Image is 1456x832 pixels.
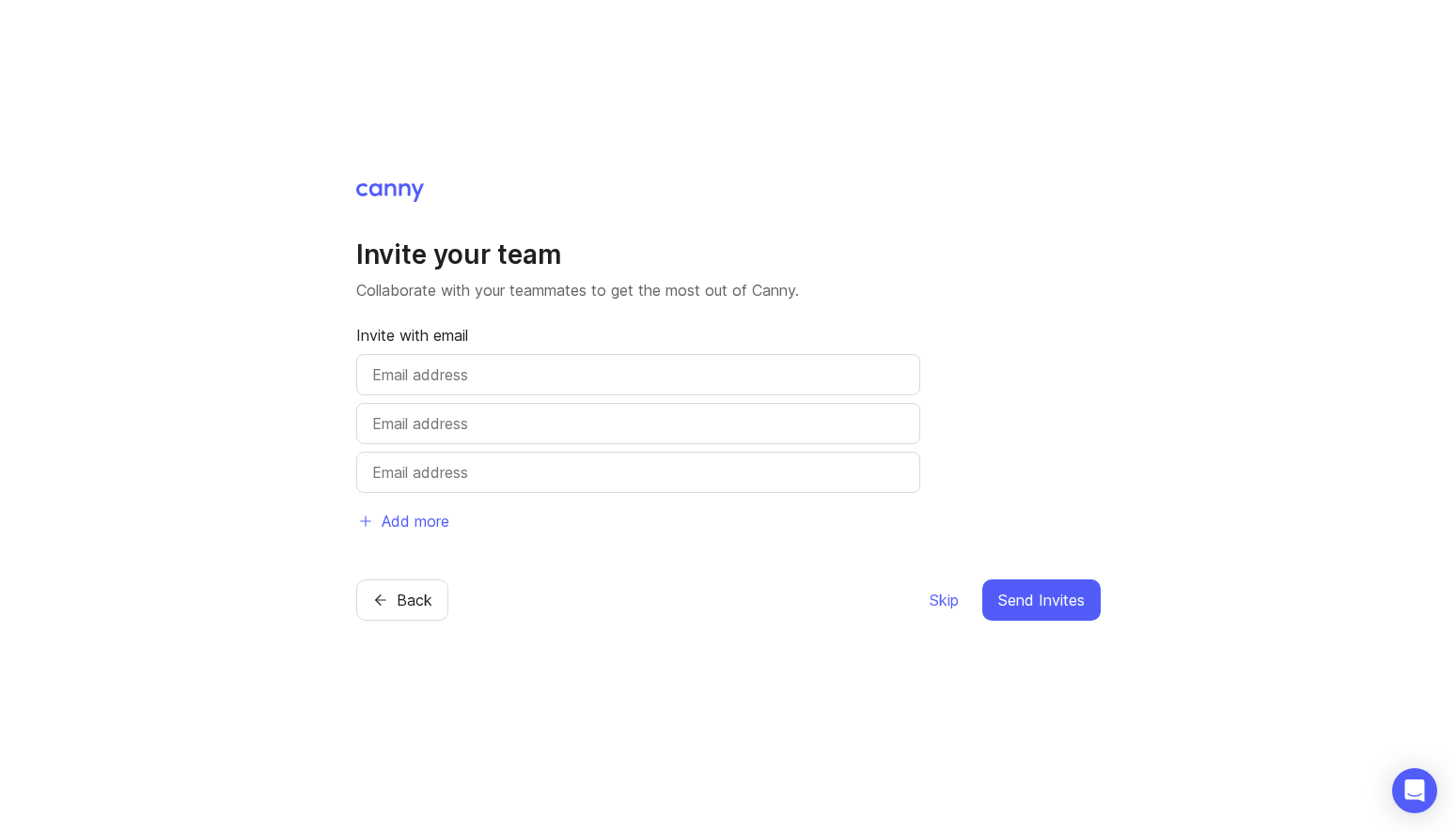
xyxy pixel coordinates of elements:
[356,279,1101,301] p: Collaborate with your teammates to get the most out of Canny.
[356,324,920,347] p: Invite with email
[372,461,904,484] input: Email address
[372,412,904,435] input: Email address
[929,579,960,621] button: Skip
[930,589,959,611] span: Skip
[1392,768,1437,813] div: Open Intercom Messenger
[356,579,448,621] button: Back
[982,579,1101,621] button: Send Invites
[998,589,1085,611] span: Send Invites
[356,183,424,202] img: Canny Home
[372,363,904,386] input: Email address
[397,589,432,611] span: Back
[356,501,450,542] button: Add more
[382,510,449,532] span: Add more
[356,238,1101,271] h1: Invite your team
